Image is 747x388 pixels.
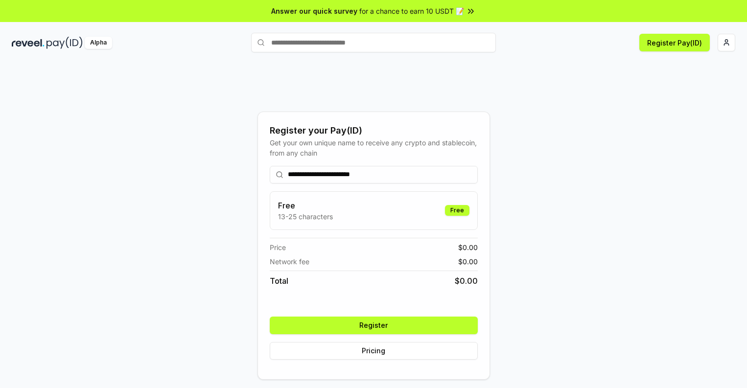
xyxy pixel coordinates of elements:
[458,256,478,267] span: $ 0.00
[278,211,333,222] p: 13-25 characters
[278,200,333,211] h3: Free
[271,6,357,16] span: Answer our quick survey
[270,275,288,287] span: Total
[639,34,710,51] button: Register Pay(ID)
[455,275,478,287] span: $ 0.00
[270,342,478,360] button: Pricing
[458,242,478,252] span: $ 0.00
[12,37,45,49] img: reveel_dark
[270,137,478,158] div: Get your own unique name to receive any crypto and stablecoin, from any chain
[359,6,464,16] span: for a chance to earn 10 USDT 📝
[270,242,286,252] span: Price
[270,317,478,334] button: Register
[47,37,83,49] img: pay_id
[85,37,112,49] div: Alpha
[445,205,469,216] div: Free
[270,124,478,137] div: Register your Pay(ID)
[270,256,309,267] span: Network fee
